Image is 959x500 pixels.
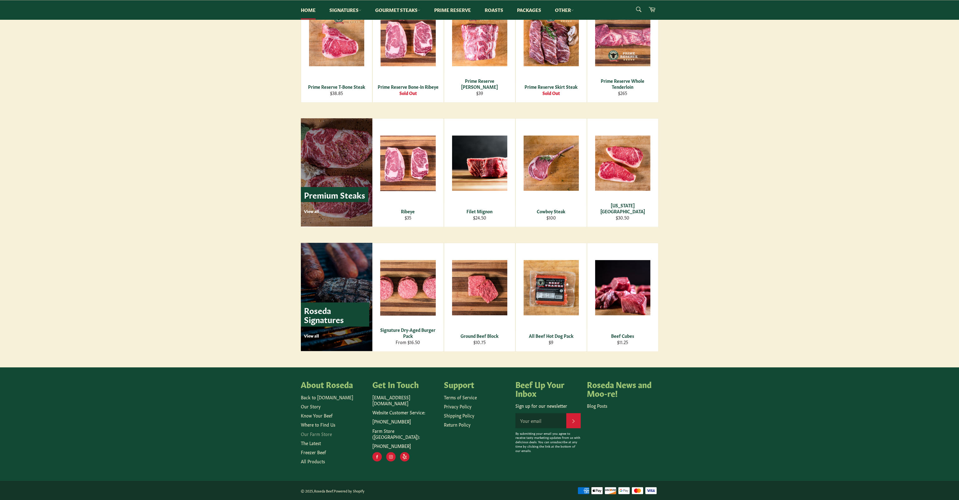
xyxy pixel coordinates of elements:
[380,136,436,191] img: Ribeye
[448,333,511,339] div: Ground Beef Block
[376,90,440,96] div: Sold Out
[519,339,583,345] div: $9
[309,11,364,66] img: Prime Reserve T-Bone Steak
[448,208,511,214] div: Filet Mignon
[372,118,444,227] a: Ribeye Ribeye $35
[519,84,583,90] div: Prime Reserve Skirt Steak
[444,243,515,352] a: Ground Beef Block Ground Beef Block $10.75
[305,84,368,90] div: Prime Reserve T-Bone Steak
[587,402,607,409] a: Blog Posts
[448,215,511,221] div: $24.50
[515,431,581,453] p: By submitting your email you agree to receive tasty marketing updates from us with delicious deal...
[301,403,321,409] a: Our Story
[295,0,322,19] a: Home
[381,11,436,66] img: Prime Reserve Bone-In Ribeye
[595,260,650,315] img: Beef Cubes
[376,208,440,214] div: Ribeye
[376,215,440,221] div: $35
[511,0,547,19] a: Packages
[372,443,438,449] p: [PHONE_NUMBER]
[301,118,372,226] a: Premium Steaks View all
[515,118,587,227] a: Cowboy Steak Cowboy Steak $100
[301,187,368,202] p: Premium Steaks
[376,84,440,90] div: Prime Reserve Bone-In Ribeye
[304,333,369,338] p: View all
[452,136,507,191] img: Filet Mignon
[448,339,511,345] div: $10.75
[519,90,583,96] div: Sold Out
[595,11,650,66] img: Prime Reserve Whole Tenderloin
[515,413,566,428] input: Your email
[372,409,438,415] p: Website Customer Service:
[515,403,581,409] p: Sign up for our newsletter
[314,488,333,493] a: Roseda Beef
[323,0,368,19] a: Signatures
[301,440,321,446] a: The Latest
[301,243,372,351] a: Roseda Signatures View all
[524,11,579,66] img: Prime Reserve Skirt Steak
[448,78,511,90] div: Prime Reserve [PERSON_NAME]
[372,418,438,424] p: [PHONE_NUMBER]
[301,431,332,437] a: Our Farm Store
[301,488,365,493] small: © 2025, .
[591,215,654,221] div: $30.50
[428,0,477,19] a: Prime Reserve
[549,0,580,19] a: Other
[515,380,581,397] h4: Beef Up Your Inbox
[301,412,333,418] a: Know Your Beef
[519,333,583,339] div: All Beef Hot Dog Pack
[591,333,654,339] div: Beef Cubes
[452,260,507,315] img: Ground Beef Block
[376,339,440,345] div: From $16.50
[444,412,474,418] a: Shipping Policy
[380,260,436,316] img: Signature Dry-Aged Burger Pack
[478,0,509,19] a: Roasts
[452,11,507,66] img: Prime Reserve Chuck Roast
[524,260,579,315] img: All Beef Hot Dog Pack
[444,421,471,428] a: Return Policy
[448,90,511,96] div: $39
[301,302,369,327] p: Roseda Signatures
[372,243,444,352] a: Signature Dry-Aged Burger Pack Signature Dry-Aged Burger Pack From $16.50
[304,208,368,214] p: View all
[591,90,654,96] div: $265
[301,458,325,464] a: All Products
[591,202,654,215] div: [US_STATE][GEOGRAPHIC_DATA]
[305,90,368,96] div: $38.85
[301,449,326,455] a: Freezer Beef
[372,380,438,389] h4: Get In Touch
[591,78,654,90] div: Prime Reserve Whole Tenderloin
[301,421,335,428] a: Where to Find Us
[519,208,583,214] div: Cowboy Steak
[587,380,652,397] h4: Roseda News and Moo-re!
[372,428,438,440] p: Farm Store ([GEOGRAPHIC_DATA]):
[587,243,658,352] a: Beef Cubes Beef Cubes $11.25
[369,0,427,19] a: Gourmet Steaks
[334,488,365,493] a: Powered by Shopify
[591,339,654,345] div: $11.25
[376,327,440,339] div: Signature Dry-Aged Burger Pack
[301,380,366,389] h4: About Roseda
[444,380,509,389] h4: Support
[524,136,579,191] img: Cowboy Steak
[301,394,353,400] a: Back to [DOMAIN_NAME]
[444,403,472,409] a: Privacy Policy
[595,136,650,191] img: New York Strip
[519,215,583,221] div: $100
[515,243,587,352] a: All Beef Hot Dog Pack All Beef Hot Dog Pack $9
[587,118,658,227] a: New York Strip [US_STATE][GEOGRAPHIC_DATA] $30.50
[444,394,477,400] a: Terms of Service
[372,394,438,407] p: [EMAIL_ADDRESS][DOMAIN_NAME]
[444,118,515,227] a: Filet Mignon Filet Mignon $24.50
